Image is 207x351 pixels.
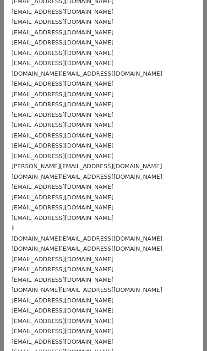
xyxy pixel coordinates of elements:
small: [EMAIL_ADDRESS][DOMAIN_NAME] [11,80,114,87]
small: [EMAIL_ADDRESS][DOMAIN_NAME] [11,121,114,128]
small: [EMAIL_ADDRESS][DOMAIN_NAME] [11,49,114,56]
small: [EMAIL_ADDRESS][DOMAIN_NAME] [11,132,114,139]
small: [DOMAIN_NAME][EMAIL_ADDRESS][DOMAIN_NAME] [11,286,162,293]
small: [DOMAIN_NAME][EMAIL_ADDRESS][DOMAIN_NAME] [11,235,162,242]
small: [EMAIL_ADDRESS][DOMAIN_NAME] [11,276,114,283]
small: [EMAIL_ADDRESS][DOMAIN_NAME] [11,29,114,36]
small: [EMAIL_ADDRESS][DOMAIN_NAME] [11,39,114,46]
small: [EMAIL_ADDRESS][DOMAIN_NAME] [11,266,114,273]
small: [EMAIL_ADDRESS][DOMAIN_NAME] [11,91,114,98]
small: [DOMAIN_NAME][EMAIL_ADDRESS][DOMAIN_NAME] [11,70,162,77]
small: [DOMAIN_NAME][EMAIL_ADDRESS][DOMAIN_NAME] [11,173,162,180]
small: [EMAIL_ADDRESS][DOMAIN_NAME] [11,297,114,304]
small: [EMAIL_ADDRESS][DOMAIN_NAME] [11,338,114,345]
small: li [11,225,15,231]
small: [EMAIL_ADDRESS][DOMAIN_NAME] [11,18,114,25]
small: [PERSON_NAME][EMAIL_ADDRESS][DOMAIN_NAME] [11,163,162,170]
small: [EMAIL_ADDRESS][DOMAIN_NAME] [11,153,114,159]
small: [EMAIL_ADDRESS][DOMAIN_NAME] [11,318,114,324]
small: [EMAIL_ADDRESS][DOMAIN_NAME] [11,328,114,335]
small: [EMAIL_ADDRESS][DOMAIN_NAME] [11,214,114,221]
div: 聊天小组件 [161,307,207,351]
small: [EMAIL_ADDRESS][DOMAIN_NAME] [11,307,114,314]
small: [DOMAIN_NAME][EMAIL_ADDRESS][DOMAIN_NAME] [11,245,162,252]
small: [EMAIL_ADDRESS][DOMAIN_NAME] [11,204,114,211]
small: [EMAIL_ADDRESS][DOMAIN_NAME] [11,183,114,190]
small: [EMAIL_ADDRESS][DOMAIN_NAME] [11,111,114,118]
small: [EMAIL_ADDRESS][DOMAIN_NAME] [11,101,114,108]
iframe: Chat Widget [161,307,207,351]
small: [EMAIL_ADDRESS][DOMAIN_NAME] [11,194,114,201]
small: [EMAIL_ADDRESS][DOMAIN_NAME] [11,8,114,15]
small: [EMAIL_ADDRESS][DOMAIN_NAME] [11,60,114,66]
small: [EMAIL_ADDRESS][DOMAIN_NAME] [11,142,114,149]
small: [EMAIL_ADDRESS][DOMAIN_NAME] [11,256,114,263]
